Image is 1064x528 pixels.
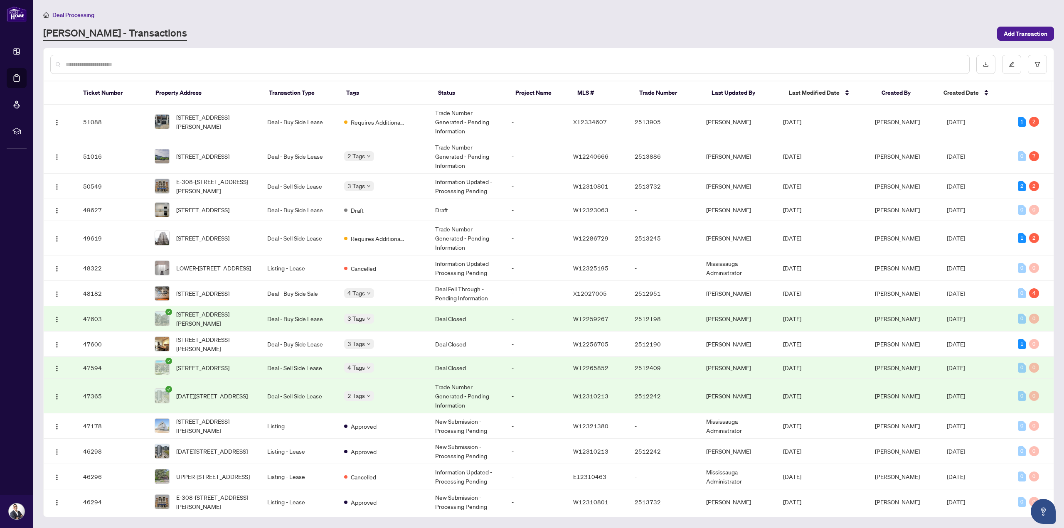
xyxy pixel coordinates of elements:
[50,445,64,458] button: Logo
[76,255,148,281] td: 48322
[351,472,376,481] span: Cancelled
[947,392,965,400] span: [DATE]
[176,493,254,511] span: E-308-[STREET_ADDRESS][PERSON_NAME]
[429,221,505,255] td: Trade Number Generated - Pending Information
[573,498,608,506] span: W12310801
[429,413,505,439] td: New Submission - Processing Pending
[505,221,566,255] td: -
[1029,151,1039,161] div: 7
[347,391,365,400] span: 2 Tags
[429,306,505,332] td: Deal Closed
[699,489,776,515] td: [PERSON_NAME]
[54,154,60,160] img: Logo
[261,439,337,464] td: Listing - Lease
[875,315,920,322] span: [PERSON_NAME]
[947,152,965,160] span: [DATE]
[261,281,337,306] td: Deal - Buy Side Sale
[54,236,60,242] img: Logo
[782,81,875,105] th: Last Modified Date
[50,361,64,374] button: Logo
[875,206,920,214] span: [PERSON_NAME]
[176,391,248,400] span: [DATE][STREET_ADDRESS]
[505,332,566,357] td: -
[429,439,505,464] td: New Submission - Processing Pending
[573,315,608,322] span: W12259267
[875,290,920,297] span: [PERSON_NAME]
[573,364,608,371] span: W12265852
[429,105,505,139] td: Trade Number Generated - Pending Information
[367,317,371,321] span: down
[875,364,920,371] span: [PERSON_NAME]
[76,439,148,464] td: 46298
[573,473,606,480] span: E12310463
[340,81,431,105] th: Tags
[347,363,365,372] span: 4 Tags
[9,503,25,519] img: Profile Icon
[347,151,365,161] span: 2 Tags
[947,473,965,480] span: [DATE]
[54,265,60,272] img: Logo
[155,286,169,300] img: thumbnail-img
[628,357,699,379] td: 2512409
[155,203,169,217] img: thumbnail-img
[43,26,187,41] a: [PERSON_NAME] - Transactions
[783,473,801,480] span: [DATE]
[505,139,566,174] td: -
[176,363,229,372] span: [STREET_ADDRESS]
[1018,151,1026,161] div: 0
[573,182,608,190] span: W12310801
[261,379,337,413] td: Deal - Sell Side Lease
[573,264,608,272] span: W12325195
[875,264,920,272] span: [PERSON_NAME]
[431,81,509,105] th: Status
[699,439,776,464] td: [PERSON_NAME]
[155,179,169,193] img: thumbnail-img
[367,154,371,158] span: down
[947,182,965,190] span: [DATE]
[1018,339,1026,349] div: 1
[505,439,566,464] td: -
[699,105,776,139] td: [PERSON_NAME]
[351,422,377,431] span: Approved
[783,364,801,371] span: [DATE]
[50,470,64,483] button: Logo
[783,340,801,348] span: [DATE]
[875,152,920,160] span: [PERSON_NAME]
[509,81,571,105] th: Project Name
[1029,288,1039,298] div: 4
[875,447,920,455] span: [PERSON_NAME]
[875,473,920,480] span: [PERSON_NAME]
[50,179,64,193] button: Logo
[997,27,1054,41] button: Add Transaction
[261,221,337,255] td: Deal - Sell Side Lease
[628,199,699,221] td: -
[1018,497,1026,507] div: 0
[783,234,801,242] span: [DATE]
[367,394,371,398] span: down
[155,389,169,403] img: thumbnail-img
[155,444,169,458] img: thumbnail-img
[628,439,699,464] td: 2512242
[155,361,169,375] img: thumbnail-img
[699,379,776,413] td: [PERSON_NAME]
[699,281,776,306] td: [PERSON_NAME]
[429,174,505,199] td: Information Updated - Processing Pending
[76,174,148,199] td: 50549
[505,105,566,139] td: -
[699,139,776,174] td: [PERSON_NAME]
[76,464,148,489] td: 46296
[50,312,64,325] button: Logo
[1029,421,1039,431] div: 0
[76,413,148,439] td: 47178
[261,105,337,139] td: Deal - Buy Side Lease
[875,422,920,430] span: [PERSON_NAME]
[505,281,566,306] td: -
[176,472,250,481] span: UPPER-[STREET_ADDRESS]
[155,261,169,275] img: thumbnail-img
[155,469,169,484] img: thumbnail-img
[76,221,148,255] td: 49619
[783,152,801,160] span: [DATE]
[1018,421,1026,431] div: 0
[505,357,566,379] td: -
[505,489,566,515] td: -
